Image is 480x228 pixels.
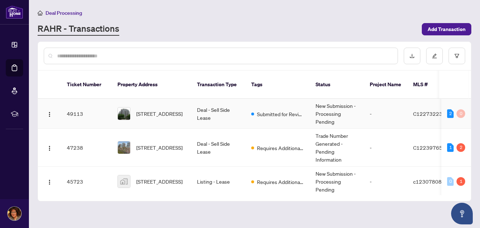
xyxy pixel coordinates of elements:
[47,145,52,151] img: Logo
[257,110,304,118] span: Submitted for Review
[6,5,23,19] img: logo
[118,175,130,188] img: thumbnail-img
[364,99,407,129] td: -
[191,167,245,197] td: Listing - Lease
[310,167,364,197] td: New Submission - Processing Pending
[38,10,43,16] span: home
[457,109,465,118] div: 0
[447,143,454,152] div: 1
[410,53,415,58] span: download
[413,178,442,185] span: c12307808
[112,71,191,99] th: Property Address
[457,143,465,152] div: 2
[61,99,112,129] td: 49113
[428,23,466,35] span: Add Transaction
[451,203,473,224] button: Open asap
[310,129,364,167] td: Trade Number Generated - Pending Information
[136,177,183,185] span: [STREET_ADDRESS]
[457,177,465,186] div: 1
[364,129,407,167] td: -
[310,99,364,129] td: New Submission - Processing Pending
[44,176,55,187] button: Logo
[191,99,245,129] td: Deal - Sell Side Lease
[364,167,407,197] td: -
[38,23,119,36] a: RAHR - Transactions
[432,53,437,58] span: edit
[364,71,407,99] th: Project Name
[118,141,130,154] img: thumbnail-img
[61,129,112,167] td: 47238
[47,111,52,117] img: Logo
[454,53,459,58] span: filter
[44,142,55,153] button: Logo
[118,108,130,120] img: thumbnail-img
[257,144,304,152] span: Requires Additional Docs
[8,207,21,220] img: Profile Icon
[449,48,465,64] button: filter
[310,71,364,99] th: Status
[404,48,420,64] button: download
[407,71,451,99] th: MLS #
[413,110,442,117] span: C12273223
[447,177,454,186] div: 0
[46,10,82,16] span: Deal Processing
[422,23,471,35] button: Add Transaction
[61,71,112,99] th: Ticket Number
[61,167,112,197] td: 45723
[191,129,245,167] td: Deal - Sell Side Lease
[191,71,245,99] th: Transaction Type
[136,144,183,152] span: [STREET_ADDRESS]
[136,110,183,118] span: [STREET_ADDRESS]
[257,178,304,186] span: Requires Additional Docs
[447,109,454,118] div: 2
[44,108,55,119] button: Logo
[245,71,310,99] th: Tags
[413,144,442,151] span: C12239765
[47,179,52,185] img: Logo
[426,48,443,64] button: edit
